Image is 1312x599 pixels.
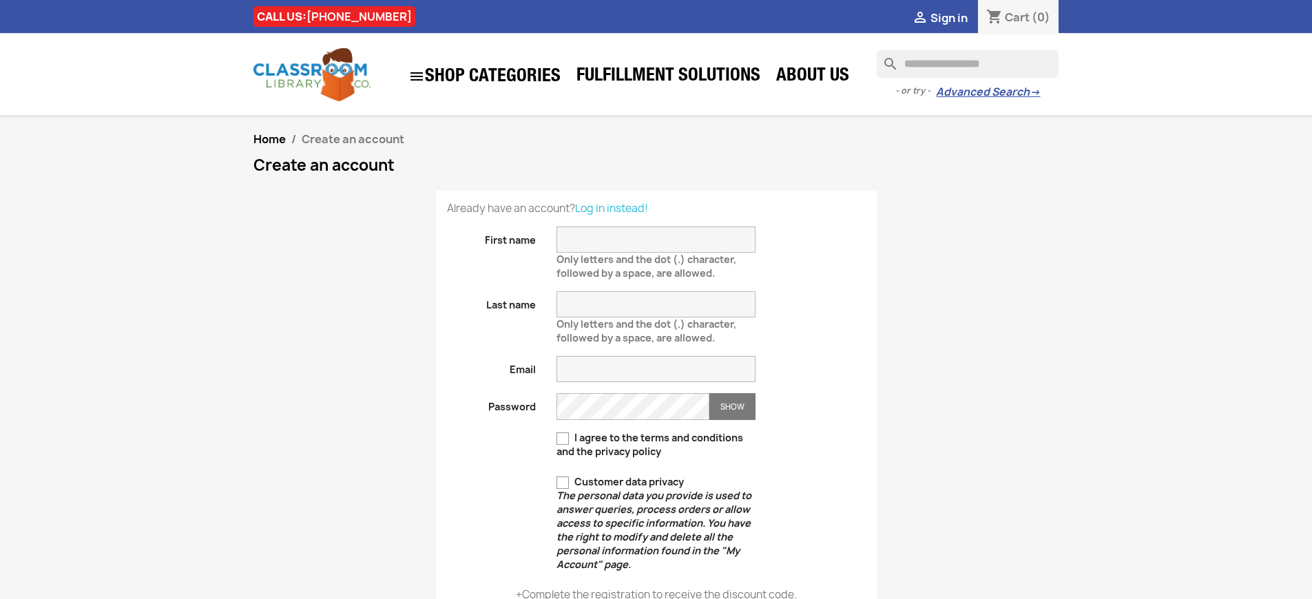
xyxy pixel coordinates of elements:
label: Customer data privacy [556,475,756,571]
i: shopping_cart [986,10,1003,26]
a: Home [253,132,286,147]
span: Create an account [302,132,404,147]
span: Cart [1005,10,1030,25]
h1: Create an account [253,157,1059,174]
p: Already have an account? [447,202,866,216]
span: Sign in [930,10,968,25]
a: About Us [769,63,856,91]
i:  [912,10,928,27]
span: Only letters and the dot (.) character, followed by a space, are allowed. [556,312,736,344]
span: (0) [1032,10,1050,25]
label: Password [437,393,547,414]
a:  Sign in [912,10,968,25]
label: I agree to the terms and conditions and the privacy policy [556,431,756,459]
span: Only letters and the dot (.) character, followed by a space, are allowed. [556,247,736,280]
label: Last name [437,291,547,312]
span: - or try - [895,84,936,98]
a: [PHONE_NUMBER] [306,9,412,24]
i:  [408,68,425,85]
label: Email [437,356,547,377]
a: SHOP CATEGORIES [402,61,568,92]
div: CALL US: [253,6,415,27]
a: Log in instead! [575,201,648,216]
a: Fulfillment Solutions [570,63,767,91]
em: The personal data you provide is used to answer queries, process orders or allow access to specif... [556,489,751,571]
button: Show [709,393,756,420]
input: Search [877,50,1059,78]
label: First name [437,227,547,247]
span: → [1030,85,1040,99]
i: search [877,50,893,67]
a: Advanced Search→ [936,85,1040,99]
input: Password input [556,393,709,420]
img: Classroom Library Company [253,48,371,101]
